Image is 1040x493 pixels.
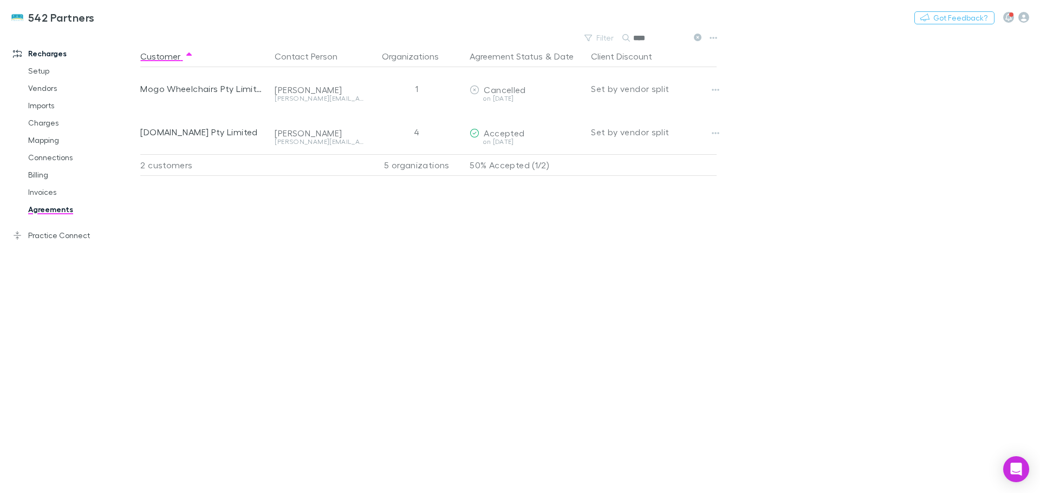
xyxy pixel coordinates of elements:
[368,110,465,154] div: 4
[140,45,193,67] button: Customer
[17,183,146,201] a: Invoices
[17,132,146,149] a: Mapping
[275,45,350,67] button: Contact Person
[28,11,95,24] h3: 542 Partners
[591,110,717,154] div: Set by vendor split
[2,45,146,62] a: Recharges
[484,128,524,138] span: Accepted
[591,67,717,110] div: Set by vendor split
[17,166,146,183] a: Billing
[470,45,582,67] div: &
[914,11,994,24] button: Got Feedback?
[2,227,146,244] a: Practice Connect
[17,201,146,218] a: Agreements
[17,149,146,166] a: Connections
[275,95,363,102] div: [PERSON_NAME][EMAIL_ADDRESS][DOMAIN_NAME]
[275,84,363,95] div: [PERSON_NAME]
[140,154,270,176] div: 2 customers
[470,45,543,67] button: Agreement Status
[484,84,525,95] span: Cancelled
[591,45,665,67] button: Client Discount
[554,45,574,67] button: Date
[368,67,465,110] div: 1
[1003,456,1029,482] div: Open Intercom Messenger
[470,95,582,102] div: on [DATE]
[579,31,620,44] button: Filter
[382,45,452,67] button: Organizations
[368,154,465,176] div: 5 organizations
[275,139,363,145] div: [PERSON_NAME][EMAIL_ADDRESS][DOMAIN_NAME]
[4,4,101,30] a: 542 Partners
[470,139,582,145] div: on [DATE]
[11,11,24,24] img: 542 Partners's Logo
[140,110,266,154] div: [DOMAIN_NAME] Pty Limited
[17,62,146,80] a: Setup
[275,128,363,139] div: [PERSON_NAME]
[17,114,146,132] a: Charges
[17,97,146,114] a: Imports
[470,155,582,175] p: 50% Accepted (1/2)
[17,80,146,97] a: Vendors
[140,67,266,110] div: Mogo Wheelchairs Pty Limited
